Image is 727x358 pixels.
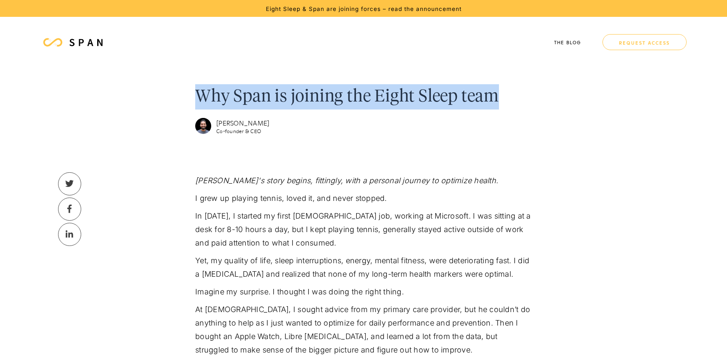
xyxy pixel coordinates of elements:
div:  [67,205,72,213]
a: Eight Sleep & Span are joining forces – read the announcement [266,5,462,12]
a:  [58,172,81,195]
p: At [DEMOGRAPHIC_DATA], I sought advice from my primary care provider, but he couldn’t do anything... [195,303,532,357]
p: I grew up playing tennis, loved it, and never stopped. [195,192,532,205]
h3: Co-founder & CEO [216,128,269,134]
em: [PERSON_NAME]'s story begins, fittingly, with a personal journey to optimize health. [195,176,498,185]
p: Imagine my surprise. I thought I was doing the right thing. [195,285,532,299]
a: request access [602,34,687,50]
a: The Blog [541,25,594,59]
h1: Why Span is joining the Eight Sleep team [195,84,499,110]
div:  [66,230,74,238]
div: The Blog [554,40,581,45]
div:  [65,179,74,188]
h2: [PERSON_NAME] [216,118,269,127]
a:  [58,223,81,246]
p: In [DATE], I started my first [DEMOGRAPHIC_DATA] job, working at Microsoft. I was sitting at a de... [195,209,532,250]
p: Yet, my quality of life, sleep interruptions, energy, mental fitness, were deteriorating fast. I ... [195,254,532,281]
a:  [58,198,81,221]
